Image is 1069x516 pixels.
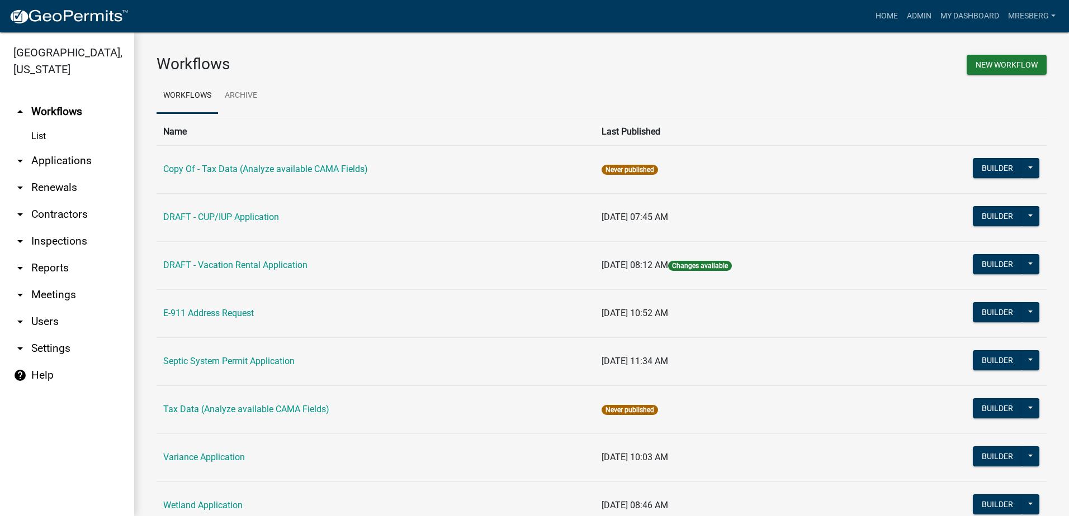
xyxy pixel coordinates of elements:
[163,164,368,174] a: Copy Of - Tax Data (Analyze available CAMA Fields)
[157,55,593,74] h3: Workflows
[163,500,243,510] a: Wetland Application
[13,261,27,275] i: arrow_drop_down
[218,78,264,114] a: Archive
[668,261,732,271] span: Changes available
[163,260,308,270] a: DRAFT - Vacation Rental Application
[602,356,668,366] span: [DATE] 11:34 AM
[602,165,658,175] span: Never published
[973,494,1022,514] button: Builder
[163,404,329,414] a: Tax Data (Analyze available CAMA Fields)
[163,308,254,318] a: E-911 Address Request
[157,78,218,114] a: Workflows
[602,212,668,222] span: [DATE] 07:45 AM
[973,302,1022,322] button: Builder
[967,55,1047,75] button: New Workflow
[13,288,27,302] i: arrow_drop_down
[902,6,936,27] a: Admin
[602,308,668,318] span: [DATE] 10:52 AM
[602,405,658,415] span: Never published
[973,398,1022,418] button: Builder
[13,208,27,221] i: arrow_drop_down
[1004,6,1060,27] a: mresberg
[13,369,27,382] i: help
[13,235,27,248] i: arrow_drop_down
[157,118,595,145] th: Name
[973,446,1022,466] button: Builder
[163,452,245,462] a: Variance Application
[163,212,279,222] a: DRAFT - CUP/IUP Application
[602,452,668,462] span: [DATE] 10:03 AM
[13,181,27,194] i: arrow_drop_down
[973,254,1022,274] button: Builder
[13,342,27,355] i: arrow_drop_down
[13,105,27,118] i: arrow_drop_up
[973,350,1022,370] button: Builder
[936,6,1004,27] a: My Dashboard
[871,6,902,27] a: Home
[163,356,295,366] a: Septic System Permit Application
[13,315,27,328] i: arrow_drop_down
[973,206,1022,226] button: Builder
[602,500,668,510] span: [DATE] 08:46 AM
[13,154,27,168] i: arrow_drop_down
[973,158,1022,178] button: Builder
[595,118,884,145] th: Last Published
[602,260,668,270] span: [DATE] 08:12 AM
